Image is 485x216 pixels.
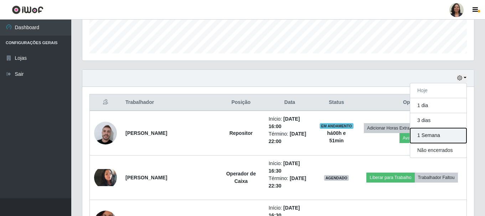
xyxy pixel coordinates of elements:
time: [DATE] 16:00 [269,116,300,129]
button: 3 dias [410,113,466,128]
strong: [PERSON_NAME] [125,130,167,136]
li: Término: [269,130,311,145]
th: Data [264,94,315,111]
img: 1732121401472.jpeg [94,169,117,186]
th: Posição [218,94,264,111]
th: Trabalhador [121,94,218,111]
li: Término: [269,175,311,190]
li: Início: [269,115,311,130]
strong: [PERSON_NAME] [125,175,167,180]
strong: Operador de Caixa [226,171,256,184]
button: Hoje [410,83,466,98]
img: 1744226938039.jpeg [94,120,117,146]
button: Avaliação [399,133,425,143]
th: Status [315,94,358,111]
button: Liberar para Trabalho [366,173,414,183]
strong: Repositor [229,130,253,136]
button: 1 dia [410,98,466,113]
time: [DATE] 16:30 [269,160,300,174]
span: EM ANDAMENTO [320,123,354,129]
button: 1 Semana [410,128,466,143]
button: Adicionar Horas Extra [364,123,413,133]
th: Opções [358,94,466,111]
li: Início: [269,160,311,175]
strong: há 00 h e 51 min [327,130,346,143]
img: CoreUI Logo [12,5,43,14]
button: Não encerrados [410,143,466,158]
button: Trabalhador Faltou [415,173,458,183]
span: AGENDADO [324,175,349,181]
